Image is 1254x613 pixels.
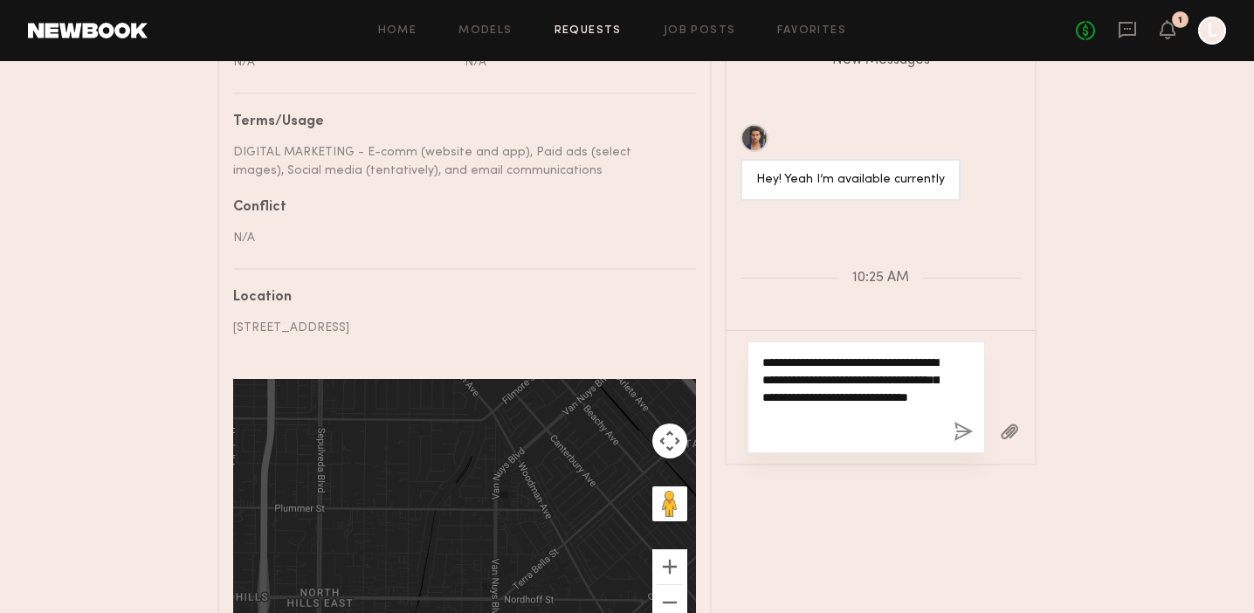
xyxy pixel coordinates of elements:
[233,143,683,180] div: DIGITAL MARKETING - E-comm (website and app), Paid ads (select images), Social media (tentatively...
[233,319,683,337] div: [STREET_ADDRESS]
[233,229,683,247] div: N/A
[233,291,683,305] div: Location
[465,53,683,72] div: N/A
[664,25,736,37] a: Job Posts
[1178,16,1182,25] div: 1
[777,25,846,37] a: Favorites
[756,170,945,190] div: Hey! Yeah I’m available currently
[378,25,417,37] a: Home
[652,424,687,458] button: Map camera controls
[233,53,451,72] div: N/A
[652,486,687,521] button: Drag Pegman onto the map to open Street View
[555,25,622,37] a: Requests
[1198,17,1226,45] a: L
[233,115,683,129] div: Terms/Usage
[233,201,683,215] div: Conflict
[652,549,687,584] button: Zoom in
[852,271,909,286] span: 10:25 AM
[458,25,512,37] a: Models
